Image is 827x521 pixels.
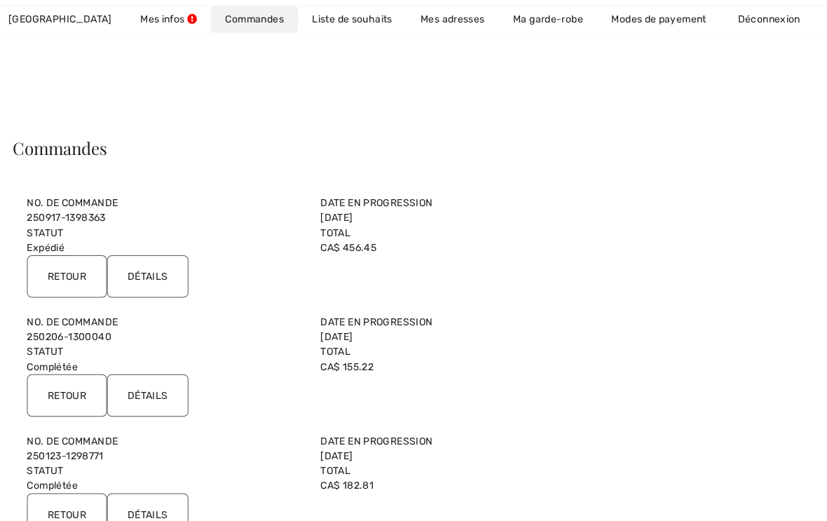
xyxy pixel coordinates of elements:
[18,137,610,154] div: Commandes
[24,223,315,252] div: Expédié
[315,194,606,223] div: [DATE]
[32,311,306,326] label: No. de Commande
[315,223,606,252] div: CA$ 456.45
[24,459,315,488] div: Complétée
[722,6,826,32] a: Déconnexion
[32,210,110,222] a: 250917-1398363
[408,6,500,32] a: Mes adresses
[323,459,597,473] label: Total
[32,341,306,356] label: Statut
[214,6,301,32] a: Commandes
[500,6,597,32] a: Ma garde-robe
[323,311,597,326] label: Date en progression
[32,252,111,295] input: Retour
[24,341,315,370] div: Complétée
[315,341,606,370] div: CA$ 155.22
[32,194,306,208] label: No. de Commande
[301,6,408,32] a: Liste de souhaits
[323,341,597,356] label: Total
[32,429,306,444] label: No. de Commande
[323,223,597,238] label: Total
[323,429,597,444] label: Date en progression
[111,252,192,295] input: Détails
[596,6,718,32] a: Modes de payement
[130,6,214,32] a: Mes infos
[32,445,108,457] a: 250123-1298771
[315,311,606,341] div: [DATE]
[32,370,111,412] input: Retour
[32,223,306,238] label: Statut
[14,12,116,27] span: [GEOGRAPHIC_DATA]
[32,459,306,473] label: Statut
[315,429,606,459] div: [DATE]
[111,370,192,412] input: Détails
[315,459,606,488] div: CA$ 182.81
[32,327,116,339] a: 250206-1300040
[323,194,597,208] label: Date en progression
